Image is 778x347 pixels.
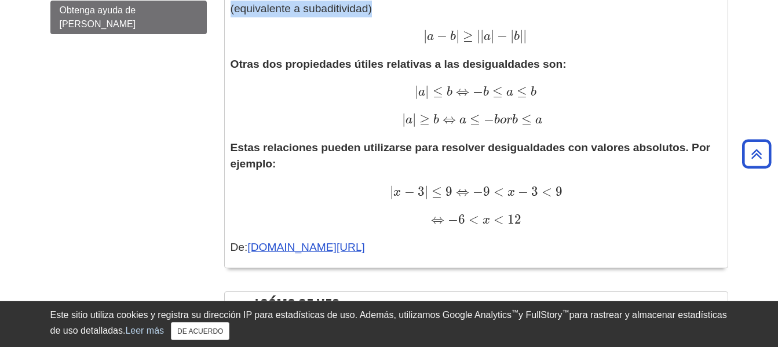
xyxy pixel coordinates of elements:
[494,211,504,227] font: <
[406,114,412,126] font: a
[512,114,518,126] font: b
[531,86,536,98] font: b
[425,83,429,99] font: |
[506,114,512,126] font: r
[390,184,393,199] font: |
[418,86,425,98] font: a
[507,211,521,227] font: 12
[393,186,401,199] font: x
[125,326,164,335] a: Leer más
[738,146,775,162] a: Volver arriba
[231,241,248,253] font: De:
[521,111,532,127] font: ≤
[477,28,480,43] font: |
[491,28,494,43] font: |
[523,28,527,43] font: |
[50,1,207,34] a: Obtenga ayuda de [PERSON_NAME]
[483,86,489,98] font: b
[492,83,503,99] font: ≤
[423,28,427,43] font: |
[402,111,406,127] font: |
[497,28,507,43] font: −
[404,184,415,199] font: −
[484,30,491,43] font: a
[456,28,459,43] font: |
[563,308,569,316] font: ™
[437,28,447,43] font: −
[483,214,490,227] font: x
[50,310,512,320] font: Este sitio utiliza cookies y registra su dirección IP para estadísticas de uso. Además, utilizamo...
[480,28,484,43] font: |
[171,322,229,340] button: Cerca
[463,28,473,43] font: ≥
[456,83,469,99] font: ⇔
[231,2,372,14] font: (equivalente a subaditividad)
[447,86,452,98] font: b
[412,111,416,127] font: |
[432,184,442,199] font: ≤
[469,211,479,227] font: <
[231,141,711,170] font: Estas relaciones pueden utilizarse para resolver desigualdades con valores absolutos. Por ejemplo:
[517,83,527,99] font: ≤
[473,83,483,99] font: −
[433,114,439,126] font: b
[456,184,469,199] font: ⇔
[418,184,425,199] font: 3
[427,30,434,43] font: a
[494,114,500,126] font: b
[556,184,563,199] font: 9
[448,211,458,227] font: −
[512,308,518,316] font: ™
[506,86,513,98] font: a
[247,241,365,253] a: [DOMAIN_NAME][URL]
[415,83,418,99] font: |
[510,28,514,43] font: |
[484,111,494,127] font: −
[253,295,339,319] font: ¿Cómo se ve?
[458,211,465,227] font: 6
[50,310,727,335] font: para rastrear y almacenar estadísticas de uso detalladas.
[520,28,523,43] font: |
[450,30,456,43] font: b
[494,184,504,199] font: <
[507,186,515,199] font: x
[431,211,444,227] font: ⇔
[483,184,490,199] font: 9
[500,114,506,126] font: o
[470,111,480,127] font: ≤
[542,184,552,199] font: <
[231,58,567,70] font: Otras dos propiedades útiles relativas a las desigualdades son:
[459,114,466,126] font: a
[445,184,452,199] font: 9
[433,83,443,99] font: ≤
[514,30,520,43] font: b
[177,327,223,335] font: DE ACUERDO
[425,184,428,199] font: |
[419,111,430,127] font: ≥
[531,184,538,199] font: 3
[535,114,542,126] font: a
[518,310,563,320] font: y FullStory
[443,111,456,127] font: ⇔
[60,5,136,29] font: Obtenga ayuda de [PERSON_NAME]
[473,184,483,199] font: −
[518,184,528,199] font: −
